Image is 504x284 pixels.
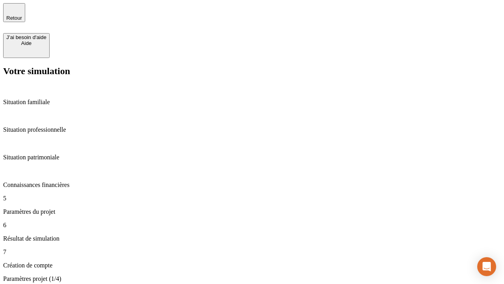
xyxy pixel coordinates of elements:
p: Situation familiale [3,99,501,106]
p: 5 [3,195,501,202]
p: Situation patrimoniale [3,154,501,161]
span: Retour [6,15,22,21]
p: Résultat de simulation [3,235,501,242]
h2: Votre simulation [3,66,501,77]
p: 7 [3,248,501,256]
p: Connaissances financières [3,181,501,189]
div: Open Intercom Messenger [477,257,496,276]
p: Création de compte [3,262,501,269]
p: 6 [3,222,501,229]
p: Paramètres du projet [3,208,501,215]
button: Retour [3,3,25,22]
div: J’ai besoin d'aide [6,34,46,40]
p: Paramètres projet (1/4) [3,275,501,282]
button: J’ai besoin d'aideAide [3,33,50,58]
div: Aide [6,40,46,46]
p: Situation professionnelle [3,126,501,133]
